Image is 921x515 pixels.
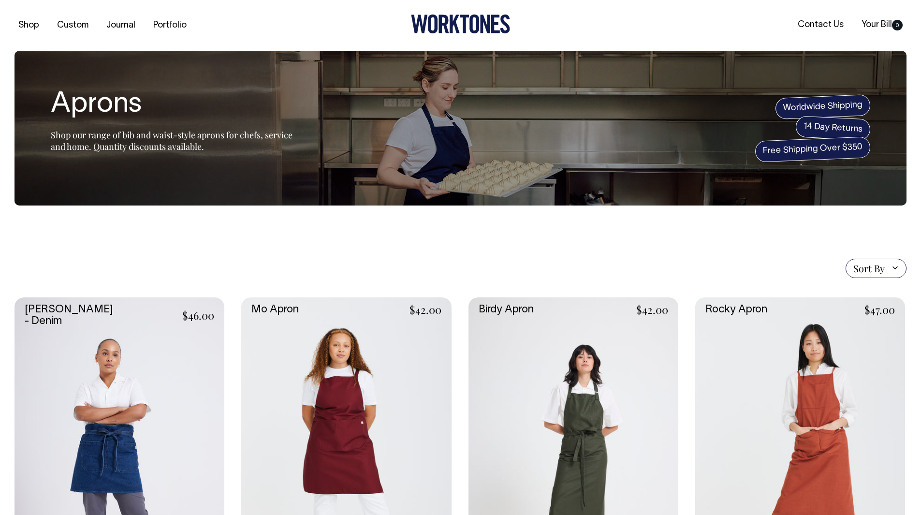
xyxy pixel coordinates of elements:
span: Worldwide Shipping [775,94,871,119]
span: 0 [892,20,903,30]
a: Your Bill0 [858,17,906,33]
a: Journal [102,17,139,33]
a: Shop [15,17,43,33]
a: Portfolio [149,17,190,33]
a: Custom [53,17,92,33]
span: Free Shipping Over $350 [755,136,871,162]
span: Shop our range of bib and waist-style aprons for chefs, service and home. Quantity discounts avai... [51,129,292,152]
h1: Aprons [51,89,292,120]
a: Contact Us [794,17,848,33]
span: 14 Day Returns [795,116,871,141]
span: Sort By [853,263,885,274]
